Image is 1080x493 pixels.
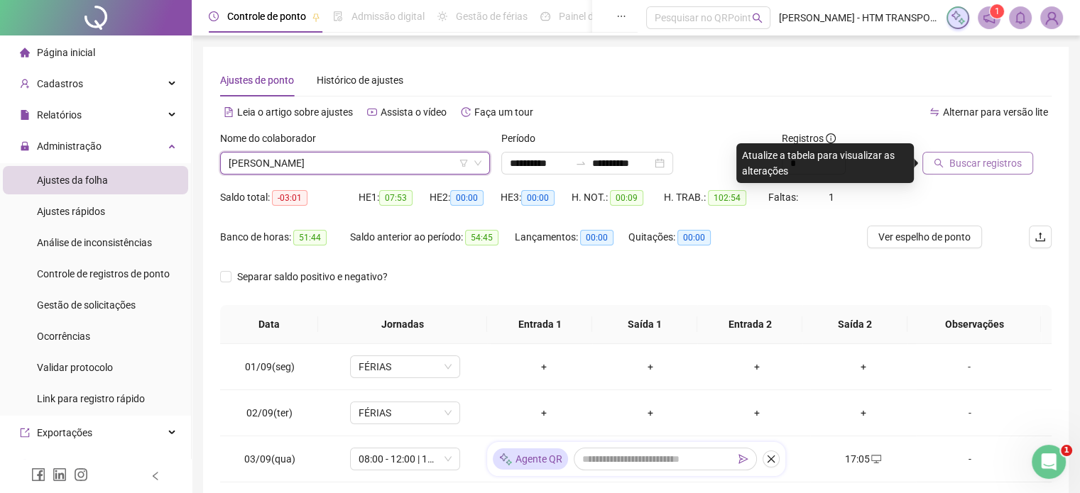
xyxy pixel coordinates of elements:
span: search [934,158,944,168]
th: Saída 1 [592,305,697,344]
span: 00:00 [450,190,484,206]
span: filter [459,159,468,167]
span: Ajustes de ponto [220,74,294,86]
span: file [20,110,30,120]
div: + [822,405,905,421]
div: + [715,405,799,421]
span: Painel do DP [559,11,614,22]
th: Data [220,305,318,344]
span: Faça um tour [474,106,533,118]
sup: 1 [990,4,1004,18]
th: Entrada 2 [697,305,802,344]
img: 87693 [1041,7,1062,28]
span: Observações [919,316,1030,332]
th: Jornadas [318,305,487,344]
div: Saldo total: [220,189,359,206]
span: Controle de registros de ponto [37,268,170,279]
span: to [575,157,587,169]
span: Registros [782,131,836,146]
div: Saldo anterior ao período: [350,229,515,245]
span: upload [1035,231,1046,243]
span: 08:00 - 12:00 | 13:00 - 18:00 [359,448,452,470]
img: sparkle-icon.fc2bf0ac1784a2077858766a79e2daf3.svg [950,10,966,26]
span: [PERSON_NAME] - HTM TRANSPORTES DE CARGAS E MUDANCAS LTDA [779,10,938,26]
span: ellipsis [616,11,626,21]
th: Saída 2 [802,305,907,344]
span: Controle de ponto [227,11,306,22]
th: Observações [907,305,1041,344]
span: 02/09(ter) [246,407,293,419]
span: Ajustes da folha [37,175,108,186]
span: FÉRIAS [359,402,452,423]
span: Link para registro rápido [37,393,145,404]
div: 17:05 [822,451,905,467]
div: - [927,451,1011,467]
div: + [715,359,799,375]
button: Buscar registros [922,152,1033,175]
div: H. TRAB.: [664,189,768,206]
span: dashboard [540,11,550,21]
span: user-add [20,79,30,89]
div: Lançamentos: [515,229,628,245]
span: Ver espelho de ponto [878,229,971,245]
span: 102:54 [708,190,746,206]
span: Buscar registros [949,155,1022,171]
span: down [474,159,482,167]
span: facebook [31,467,45,482]
span: 00:00 [580,230,613,245]
span: 1 [1061,445,1072,456]
span: 00:00 [677,230,711,245]
div: HE 2: [430,189,501,206]
span: -03:01 [272,190,307,206]
label: Nome do colaborador [220,131,325,146]
span: file-text [224,107,234,117]
span: history [461,107,471,117]
div: H. NOT.: [572,189,664,206]
span: linkedin [53,467,67,482]
span: Análise de inconsistências [37,237,152,248]
span: desktop [870,454,881,464]
iframe: Intercom live chat [1032,445,1066,479]
span: Ocorrências [37,331,90,342]
span: 01/09(seg) [245,361,295,372]
span: 00:00 [521,190,555,206]
th: Entrada 1 [487,305,592,344]
div: HE 3: [501,189,572,206]
span: clock-circle [209,11,219,21]
span: 51:44 [293,230,327,245]
div: Banco de horas: [220,229,350,245]
div: Quitações: [628,229,732,245]
div: - [927,359,1011,375]
span: Integrações [37,458,89,470]
span: bell [1014,11,1027,24]
span: 1 [829,192,834,203]
span: lock [20,141,30,151]
span: left [151,471,160,481]
span: Assista o vídeo [381,106,447,118]
span: Faltas: [768,192,800,203]
span: 54:45 [465,230,498,245]
span: Leia o artigo sobre ajustes [237,106,353,118]
div: Agente QR [493,448,568,470]
span: FÉRIAS [359,356,452,377]
span: search [752,13,763,23]
span: 00:09 [610,190,643,206]
span: Página inicial [37,47,95,58]
span: instagram [74,467,88,482]
span: sun [437,11,447,21]
span: Admissão digital [351,11,425,22]
div: + [502,405,586,421]
div: + [609,359,692,375]
span: Histórico de ajustes [317,74,403,86]
span: youtube [367,107,377,117]
span: close [766,454,776,464]
span: Cadastros [37,78,83,89]
span: Validar protocolo [37,362,113,373]
span: Gestão de férias [456,11,528,22]
span: file-done [333,11,343,21]
div: + [609,405,692,421]
span: send [738,454,748,464]
span: notification [983,11,996,24]
span: Administração [37,140,102,152]
span: swap [929,107,939,117]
